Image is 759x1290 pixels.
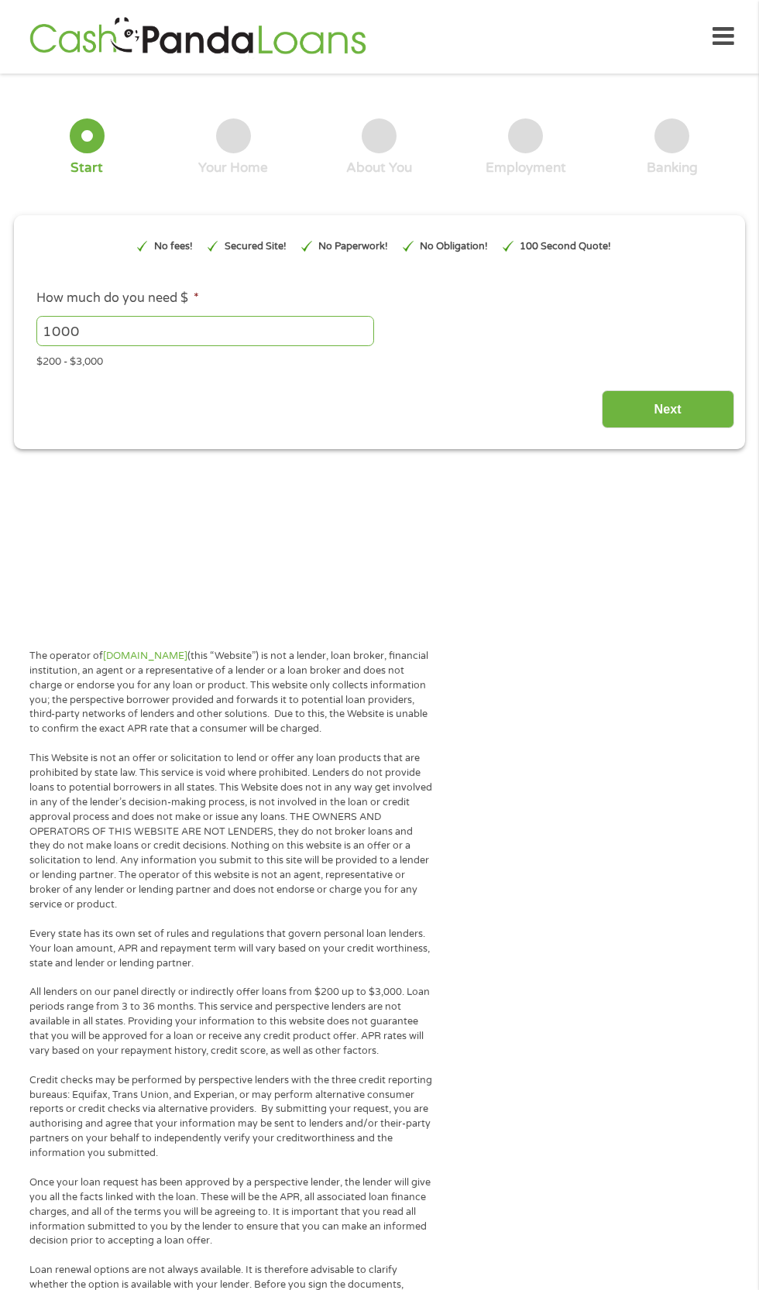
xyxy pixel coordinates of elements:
input: Next [602,390,734,428]
img: GetLoanNow Logo [25,15,370,59]
div: Your Home [198,160,268,177]
p: All lenders on our panel directly or indirectly offer loans from $200 up to $3,000. Loan periods ... [29,985,433,1058]
p: 100 Second Quote! [520,239,611,254]
p: Credit checks may be performed by perspective lenders with the three credit reporting bureaus: Eq... [29,1073,433,1161]
p: No Paperwork! [318,239,388,254]
div: $200 - $3,000 [36,348,723,369]
p: No Obligation! [420,239,488,254]
a: [DOMAIN_NAME] [103,650,187,662]
label: How much do you need $ [36,290,199,307]
p: The operator of (this “Website”) is not a lender, loan broker, financial institution, an agent or... [29,649,433,736]
div: Employment [486,160,566,177]
p: No fees! [154,239,193,254]
p: This Website is not an offer or solicitation to lend or offer any loan products that are prohibit... [29,751,433,912]
p: Once your loan request has been approved by a perspective lender, the lender will give you all th... [29,1175,433,1248]
p: Secured Site! [225,239,287,254]
div: About You [346,160,412,177]
div: Start [70,160,103,177]
div: Banking [647,160,698,177]
p: Every state has its own set of rules and regulations that govern personal loan lenders. Your loan... [29,927,433,971]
